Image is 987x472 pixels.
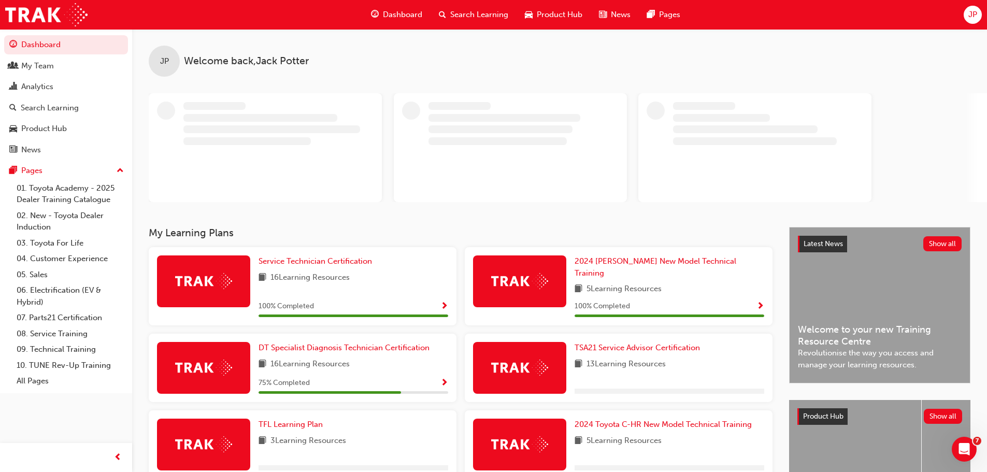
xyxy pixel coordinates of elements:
[259,358,266,371] span: book-icon
[259,420,323,429] span: TFL Learning Plan
[491,273,548,289] img: Trak
[259,343,430,352] span: DT Specialist Diagnosis Technician Certification
[383,9,422,21] span: Dashboard
[175,273,232,289] img: Trak
[798,236,962,252] a: Latest NewsShow all
[4,119,128,138] a: Product Hub
[21,102,79,114] div: Search Learning
[12,208,128,235] a: 02. New - Toyota Dealer Induction
[924,409,963,424] button: Show all
[270,271,350,284] span: 16 Learning Resources
[371,8,379,21] span: guage-icon
[259,377,310,389] span: 75 % Completed
[12,326,128,342] a: 08. Service Training
[184,55,309,67] span: Welcome back , Jack Potter
[491,360,548,376] img: Trak
[440,302,448,311] span: Show Progress
[575,283,582,296] span: book-icon
[270,435,346,448] span: 3 Learning Resources
[12,251,128,267] a: 04. Customer Experience
[804,239,843,248] span: Latest News
[797,408,962,425] a: Product HubShow all
[12,267,128,283] a: 05. Sales
[9,146,17,155] span: news-icon
[117,164,124,178] span: up-icon
[259,342,434,354] a: DT Specialist Diagnosis Technician Certification
[4,77,128,96] a: Analytics
[12,235,128,251] a: 03. Toyota For Life
[21,123,67,135] div: Product Hub
[431,4,517,25] a: search-iconSearch Learning
[21,81,53,93] div: Analytics
[4,161,128,180] button: Pages
[491,436,548,452] img: Trak
[9,104,17,113] span: search-icon
[659,9,680,21] span: Pages
[798,324,962,347] span: Welcome to your new Training Resource Centre
[12,282,128,310] a: 06. Electrification (EV & Hybrid)
[270,358,350,371] span: 16 Learning Resources
[21,60,54,72] div: My Team
[964,6,982,24] button: JP
[149,227,773,239] h3: My Learning Plans
[517,4,591,25] a: car-iconProduct Hub
[4,33,128,161] button: DashboardMy TeamAnalyticsSearch LearningProduct HubNews
[175,436,232,452] img: Trak
[12,357,128,374] a: 10. TUNE Rev-Up Training
[575,301,630,312] span: 100 % Completed
[259,301,314,312] span: 100 % Completed
[647,8,655,21] span: pages-icon
[575,435,582,448] span: book-icon
[575,420,752,429] span: 2024 Toyota C-HR New Model Technical Training
[5,3,88,26] img: Trak
[798,347,962,370] span: Revolutionise the way you access and manage your learning resources.
[968,9,977,21] span: JP
[12,341,128,357] a: 09. Technical Training
[9,124,17,134] span: car-icon
[9,62,17,71] span: people-icon
[4,140,128,160] a: News
[587,435,662,448] span: 5 Learning Resources
[575,419,756,431] a: 2024 Toyota C-HR New Model Technical Training
[4,35,128,54] a: Dashboard
[21,165,42,177] div: Pages
[114,451,122,464] span: prev-icon
[12,310,128,326] a: 07. Parts21 Certification
[9,40,17,50] span: guage-icon
[259,271,266,284] span: book-icon
[12,180,128,208] a: 01. Toyota Academy - 2025 Dealer Training Catalogue
[9,82,17,92] span: chart-icon
[440,300,448,313] button: Show Progress
[525,8,533,21] span: car-icon
[575,255,764,279] a: 2024 [PERSON_NAME] New Model Technical Training
[923,236,962,251] button: Show all
[440,379,448,388] span: Show Progress
[440,377,448,390] button: Show Progress
[611,9,631,21] span: News
[9,166,17,176] span: pages-icon
[160,55,169,67] span: JP
[259,419,327,431] a: TFL Learning Plan
[973,437,981,445] span: 7
[639,4,689,25] a: pages-iconPages
[259,435,266,448] span: book-icon
[587,358,666,371] span: 13 Learning Resources
[537,9,582,21] span: Product Hub
[363,4,431,25] a: guage-iconDashboard
[175,360,232,376] img: Trak
[4,56,128,76] a: My Team
[259,256,372,266] span: Service Technician Certification
[439,8,446,21] span: search-icon
[789,227,970,383] a: Latest NewsShow allWelcome to your new Training Resource CentreRevolutionise the way you access a...
[575,342,704,354] a: TSA21 Service Advisor Certification
[756,302,764,311] span: Show Progress
[591,4,639,25] a: news-iconNews
[575,343,700,352] span: TSA21 Service Advisor Certification
[952,437,977,462] iframe: Intercom live chat
[575,256,736,278] span: 2024 [PERSON_NAME] New Model Technical Training
[599,8,607,21] span: news-icon
[12,373,128,389] a: All Pages
[587,283,662,296] span: 5 Learning Resources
